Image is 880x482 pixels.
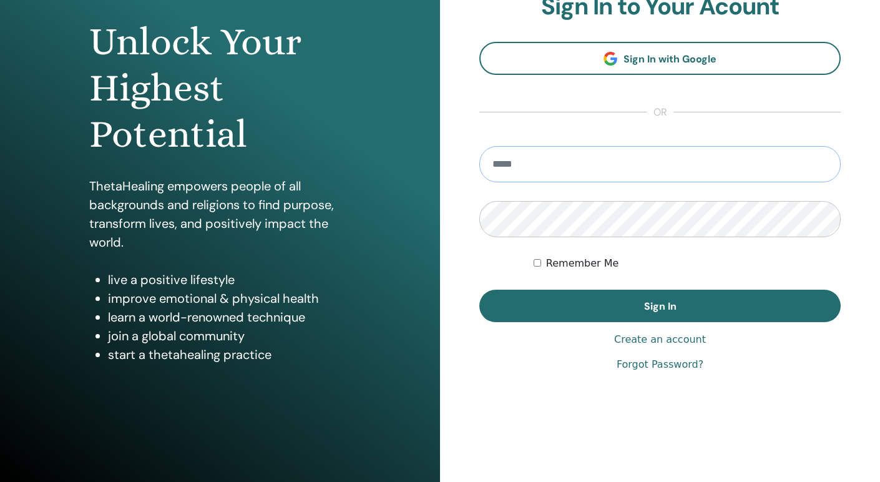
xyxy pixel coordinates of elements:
p: ThetaHealing empowers people of all backgrounds and religions to find purpose, transform lives, a... [89,177,351,252]
li: improve emotional & physical health [108,289,351,308]
span: or [647,105,673,120]
span: Sign In with Google [623,52,716,66]
li: join a global community [108,327,351,345]
li: start a thetahealing practice [108,345,351,364]
li: live a positive lifestyle [108,270,351,289]
a: Forgot Password? [617,357,703,372]
h1: Unlock Your Highest Potential [89,19,351,158]
li: learn a world-renowned technique [108,308,351,327]
label: Remember Me [546,256,619,271]
div: Keep me authenticated indefinitely or until I manually logout [534,256,841,271]
a: Sign In with Google [479,42,841,75]
span: Sign In [644,300,677,313]
button: Sign In [479,290,841,322]
a: Create an account [614,332,706,347]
